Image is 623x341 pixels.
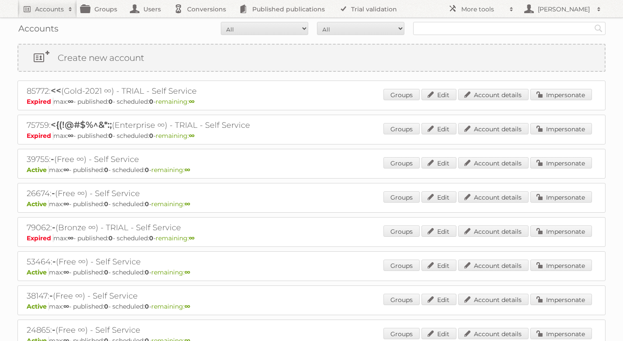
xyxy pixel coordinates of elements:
span: remaining: [156,98,195,105]
a: Groups [383,225,420,237]
span: - [49,290,53,301]
h2: 53464: (Free ∞) - Self Service [27,256,333,267]
span: <{(!@#$%^&*:; [51,120,112,130]
a: Account details [458,260,529,271]
strong: ∞ [184,166,190,174]
a: Impersonate [530,328,592,339]
a: Account details [458,225,529,237]
p: max: - published: - scheduled: - [27,132,596,140]
a: Impersonate [530,260,592,271]
strong: 0 [108,234,113,242]
a: Impersonate [530,89,592,100]
a: Edit [421,294,456,305]
a: Edit [421,260,456,271]
input: Search [592,22,605,35]
strong: 0 [145,302,149,310]
a: Impersonate [530,225,592,237]
span: Expired [27,132,53,140]
span: Active [27,200,49,208]
span: - [52,188,55,198]
a: Groups [383,123,420,134]
strong: ∞ [63,200,69,208]
strong: 0 [145,200,149,208]
span: remaining: [156,132,195,140]
span: remaining: [156,234,195,242]
strong: 0 [149,132,153,140]
h2: Accounts [35,5,64,14]
span: Expired [27,234,53,242]
p: max: - published: - scheduled: - [27,302,596,310]
strong: 0 [104,166,108,174]
strong: 0 [145,268,149,276]
strong: ∞ [184,268,190,276]
strong: 0 [104,268,108,276]
a: Account details [458,123,529,134]
a: Groups [383,191,420,203]
p: max: - published: - scheduled: - [27,166,596,174]
span: remaining: [151,268,190,276]
span: << [51,85,61,96]
p: max: - published: - scheduled: - [27,234,596,242]
strong: ∞ [63,166,69,174]
p: max: - published: - scheduled: - [27,268,596,276]
strong: 0 [104,302,108,310]
strong: 0 [108,132,113,140]
strong: ∞ [184,200,190,208]
h2: 24865: (Free ∞) - Self Service [27,324,333,336]
h2: 75759: (Enterprise ∞) - TRIAL - Self Service [27,120,333,131]
span: - [51,154,54,164]
a: Impersonate [530,191,592,203]
a: Groups [383,260,420,271]
span: Expired [27,98,53,105]
strong: ∞ [63,268,69,276]
h2: [PERSON_NAME] [536,5,592,14]
a: Groups [383,89,420,100]
strong: 0 [145,166,149,174]
h2: 39755: (Free ∞) - Self Service [27,154,333,165]
a: Edit [421,123,456,134]
a: Impersonate [530,123,592,134]
h2: 38147: (Free ∞) - Self Service [27,290,333,302]
h2: 79062: (Bronze ∞) - TRIAL - Self Service [27,222,333,233]
a: Edit [421,89,456,100]
strong: 0 [149,234,153,242]
span: - [52,222,56,232]
span: - [52,256,56,267]
span: Active [27,302,49,310]
strong: ∞ [189,132,195,140]
a: Impersonate [530,294,592,305]
span: remaining: [151,302,190,310]
h2: More tools [461,5,505,14]
a: Account details [458,191,529,203]
span: remaining: [151,166,190,174]
a: Groups [383,328,420,339]
strong: ∞ [189,234,195,242]
strong: 0 [108,98,113,105]
strong: ∞ [184,302,190,310]
strong: ∞ [68,132,73,140]
strong: ∞ [189,98,195,105]
strong: 0 [104,200,108,208]
span: - [52,324,56,335]
a: Account details [458,328,529,339]
a: Groups [383,294,420,305]
span: Active [27,268,49,276]
span: Active [27,166,49,174]
span: remaining: [151,200,190,208]
strong: 0 [149,98,153,105]
a: Create new account [18,45,605,71]
a: Edit [421,157,456,169]
strong: ∞ [63,302,69,310]
h2: 85772: (Gold-2021 ∞) - TRIAL - Self Service [27,85,333,97]
a: Edit [421,328,456,339]
a: Account details [458,157,529,169]
a: Impersonate [530,157,592,169]
strong: ∞ [68,234,73,242]
p: max: - published: - scheduled: - [27,98,596,105]
a: Edit [421,191,456,203]
strong: ∞ [68,98,73,105]
h2: 26674: (Free ∞) - Self Service [27,188,333,199]
a: Groups [383,157,420,169]
p: max: - published: - scheduled: - [27,200,596,208]
a: Edit [421,225,456,237]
